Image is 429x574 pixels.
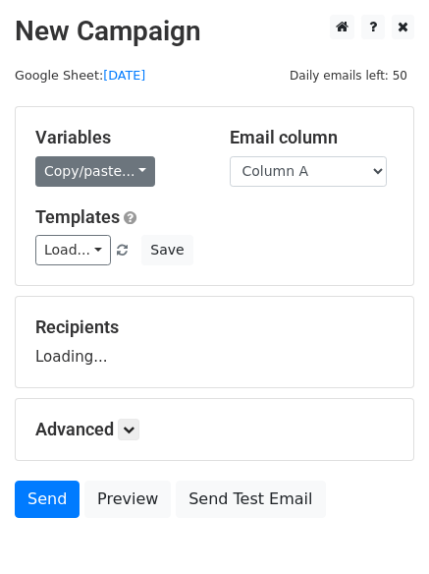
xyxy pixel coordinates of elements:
small: Google Sheet: [15,68,145,83]
div: Loading... [35,316,394,368]
h5: Recipients [35,316,394,338]
a: [DATE] [103,68,145,83]
a: Send Test Email [176,481,325,518]
h2: New Campaign [15,15,414,48]
button: Save [141,235,192,265]
h5: Email column [230,127,395,148]
a: Load... [35,235,111,265]
a: Send [15,481,80,518]
a: Templates [35,206,120,227]
a: Preview [84,481,171,518]
span: Daily emails left: 50 [283,65,414,86]
h5: Advanced [35,419,394,440]
a: Copy/paste... [35,156,155,187]
a: Daily emails left: 50 [283,68,414,83]
h5: Variables [35,127,200,148]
